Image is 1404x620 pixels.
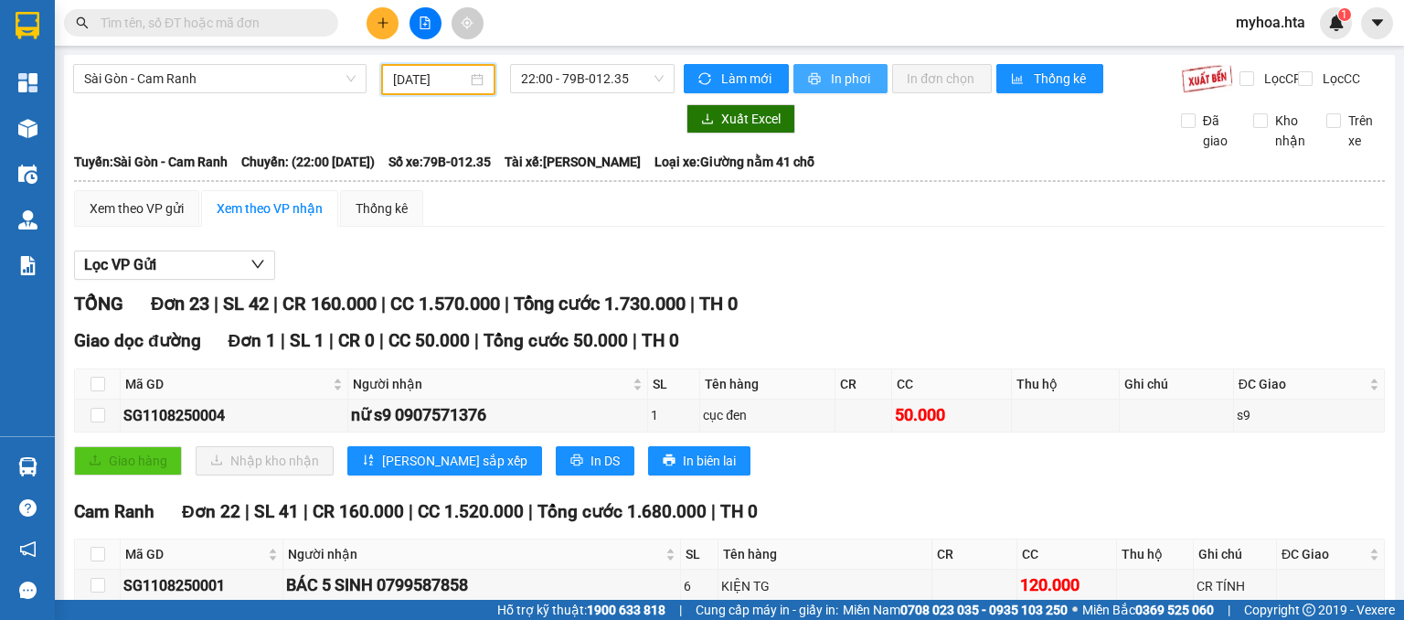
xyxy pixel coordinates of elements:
[587,603,665,617] strong: 1900 633 818
[474,330,479,351] span: |
[84,253,156,276] span: Lọc VP Gửi
[642,330,679,351] span: TH 0
[514,293,686,315] span: Tổng cước 1.730.000
[241,152,375,172] span: Chuyến: (22:00 [DATE])
[703,405,832,425] div: cục đen
[699,293,738,315] span: TH 0
[409,7,441,39] button: file-add
[362,454,375,468] span: sort-ascending
[229,330,277,351] span: Đơn 1
[196,446,334,476] button: downloadNhập kho nhận
[497,600,665,620] span: Hỗ trợ kỹ thuật:
[18,119,37,138] img: warehouse-icon
[379,330,384,351] span: |
[1135,603,1214,617] strong: 0369 525 060
[461,16,473,29] span: aim
[932,540,1018,570] th: CR
[590,451,620,471] span: In DS
[808,72,824,87] span: printer
[245,501,250,522] span: |
[1369,15,1386,31] span: caret-down
[74,293,123,315] span: TỔNG
[409,501,413,522] span: |
[654,152,814,172] span: Loại xe: Giường nằm 41 chỗ
[663,454,675,468] span: printer
[338,330,375,351] span: CR 0
[74,446,182,476] button: uploadGiao hàng
[223,293,269,315] span: SL 42
[281,330,285,351] span: |
[1120,369,1234,400] th: Ghi chú
[347,446,542,476] button: sort-ascending[PERSON_NAME] sắp xếp
[900,603,1068,617] strong: 0708 023 035 - 0935 103 250
[1196,111,1240,151] span: Đã giao
[484,330,628,351] span: Tổng cước 50.000
[651,405,697,425] div: 1
[74,251,275,280] button: Lọc VP Gửi
[698,72,714,87] span: sync
[679,600,682,620] span: |
[895,402,1008,428] div: 50.000
[419,16,431,29] span: file-add
[1017,540,1117,570] th: CC
[121,400,348,432] td: SG1108250004
[1237,405,1381,425] div: s9
[90,198,184,219] div: Xem theo VP gửi
[1282,544,1366,564] span: ĐC Giao
[700,369,835,400] th: Tên hàng
[273,293,278,315] span: |
[254,501,299,522] span: SL 41
[18,210,37,230] img: warehouse-icon
[835,369,891,400] th: CR
[19,499,37,517] span: question-circle
[125,374,329,394] span: Mã GD
[711,501,716,522] span: |
[74,330,201,351] span: Giao dọc đường
[648,369,700,400] th: SL
[182,501,240,522] span: Đơn 22
[892,64,992,93] button: In đơn chọn
[217,198,323,219] div: Xem theo VP nhận
[1221,11,1320,34] span: myhoa.hta
[537,501,707,522] span: Tổng cước 1.680.000
[313,501,404,522] span: CR 160.000
[286,572,677,598] div: BÁC 5 SINH 0799587858
[696,600,838,620] span: Cung cấp máy in - giấy in:
[393,69,466,90] input: 11/08/2025
[996,64,1103,93] button: bar-chartThống kê
[721,69,774,89] span: Làm mới
[1303,604,1315,616] span: copyright
[123,574,280,597] div: SG1108250001
[214,293,218,315] span: |
[831,69,873,89] span: In phơi
[16,12,39,39] img: logo-vxr
[1181,64,1233,93] img: 9k=
[686,104,795,134] button: downloadXuất Excel
[793,64,888,93] button: printerIn phơi
[125,544,264,564] span: Mã GD
[351,402,644,428] div: nữ s9 0907571376
[528,501,533,522] span: |
[1034,69,1089,89] span: Thống kê
[1328,15,1345,31] img: icon-new-feature
[1341,111,1386,151] span: Trên xe
[681,540,718,570] th: SL
[556,446,634,476] button: printerIn DS
[1194,540,1277,570] th: Ghi chú
[570,454,583,468] span: printer
[721,109,781,129] span: Xuất Excel
[718,540,932,570] th: Tên hàng
[288,544,662,564] span: Người nhận
[721,576,929,596] div: KIỆN TG
[505,152,641,172] span: Tài xế: [PERSON_NAME]
[701,112,714,127] span: download
[1341,8,1347,21] span: 1
[418,501,524,522] span: CC 1.520.000
[843,600,1068,620] span: Miền Nam
[1315,69,1363,89] span: Lọc CC
[377,16,389,29] span: plus
[19,540,37,558] span: notification
[1239,374,1366,394] span: ĐC Giao
[690,293,695,315] span: |
[18,73,37,92] img: dashboard-icon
